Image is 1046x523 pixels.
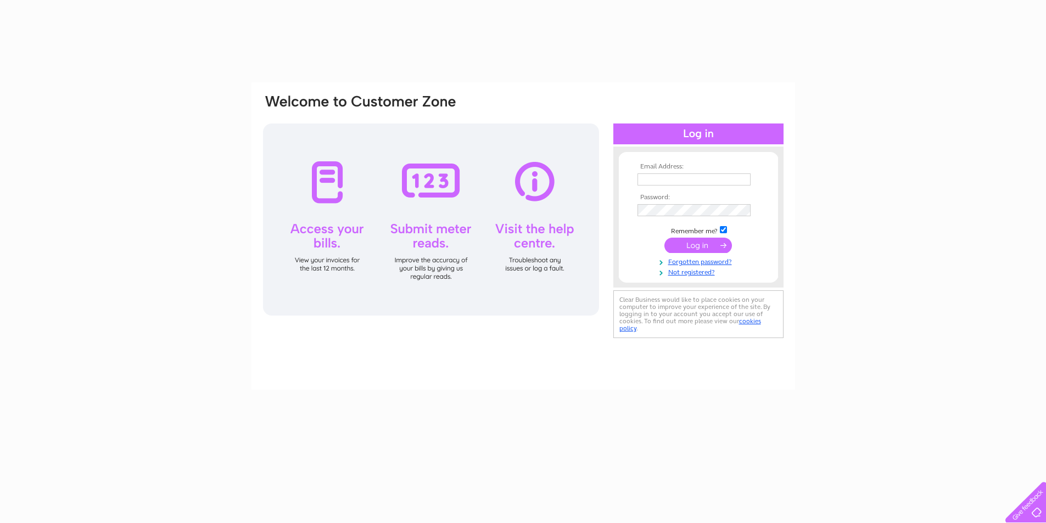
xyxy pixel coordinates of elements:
[619,317,761,332] a: cookies policy
[637,266,762,277] a: Not registered?
[635,194,762,201] th: Password:
[664,238,732,253] input: Submit
[637,256,762,266] a: Forgotten password?
[613,290,784,338] div: Clear Business would like to place cookies on your computer to improve your experience of the sit...
[635,224,762,235] td: Remember me?
[635,163,762,171] th: Email Address:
